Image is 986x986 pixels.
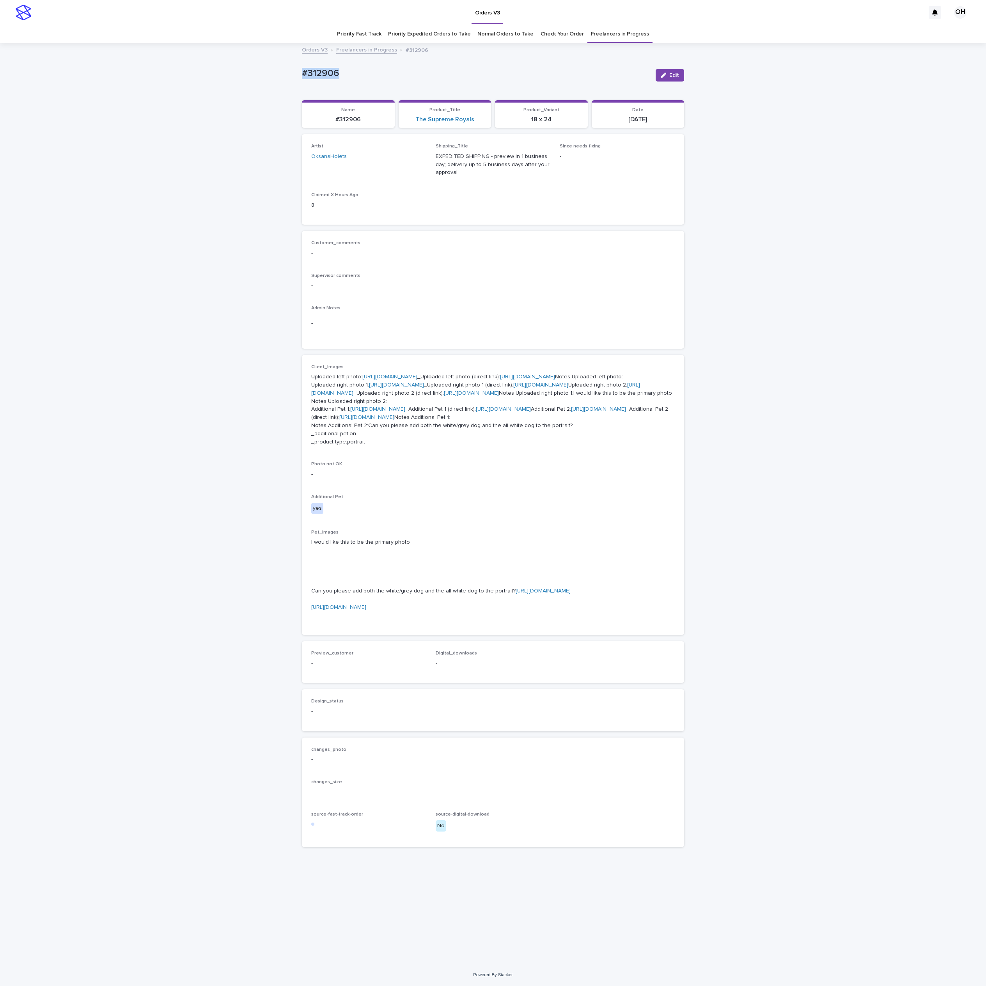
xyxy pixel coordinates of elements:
[339,415,394,420] a: [URL][DOMAIN_NAME]
[523,108,559,112] span: Product_Variant
[311,530,339,535] span: Pet_Images
[362,374,417,380] a: [URL][DOMAIN_NAME]
[311,699,344,704] span: Design_status
[632,108,644,112] span: Date
[311,708,426,716] p: -
[369,382,424,388] a: [URL][DOMAIN_NAME]
[311,747,346,752] span: changes_photo
[476,406,531,412] a: [URL][DOMAIN_NAME]
[311,462,342,466] span: Photo not OK
[436,153,551,177] p: EXPEDITED SHIPPING - preview in 1 business day; delivery up to 5 business days after your approval.
[311,144,323,149] span: Artist
[444,390,499,396] a: [URL][DOMAIN_NAME]
[656,69,684,82] button: Edit
[436,820,446,832] div: No
[436,144,468,149] span: Shipping_Title
[311,605,366,610] a: [URL][DOMAIN_NAME]
[311,503,323,514] div: yes
[436,651,477,656] span: Digital_downloads
[500,374,555,380] a: [URL][DOMAIN_NAME]
[350,406,405,412] a: [URL][DOMAIN_NAME]
[436,660,551,668] p: -
[341,108,355,112] span: Name
[436,812,489,817] span: source-digital-download
[541,25,584,43] a: Check Your Order
[571,406,626,412] a: [URL][DOMAIN_NAME]
[500,116,583,123] p: 18 x 24
[311,651,353,656] span: Preview_customer
[311,780,342,784] span: changes_size
[415,116,474,123] a: The Supreme Royals
[311,306,340,310] span: Admin Notes
[473,972,513,977] a: Powered By Stacker
[477,25,534,43] a: Normal Orders to Take
[516,588,571,594] a: [URL][DOMAIN_NAME]
[311,538,675,619] p: I would like this to be the primary photo Can you please add both the white/grey dog and the all ...
[311,282,675,290] p: -
[954,6,966,19] div: OH
[311,193,358,197] span: Claimed X Hours Ago
[311,812,363,817] span: source-fast-track-order
[311,365,344,369] span: Client_Images
[311,249,675,257] p: -
[311,273,360,278] span: Supervisor comments
[311,788,675,796] p: -
[669,73,679,78] span: Edit
[311,201,426,209] p: 8
[337,25,381,43] a: Priority Fast Track
[16,5,31,20] img: stacker-logo-s-only.png
[406,45,428,54] p: #312906
[513,382,568,388] a: [URL][DOMAIN_NAME]
[307,116,390,123] p: #312906
[302,68,649,79] p: #312906
[311,319,675,328] p: -
[596,116,680,123] p: [DATE]
[560,144,601,149] span: Since needs fixing
[591,25,649,43] a: Freelancers in Progress
[311,382,640,396] a: [URL][DOMAIN_NAME]
[311,755,675,764] p: -
[311,373,675,446] p: Uploaded left photo: _Uploaded left photo (direct link): Notes Uploaded left photo: Uploaded righ...
[388,25,470,43] a: Priority Expedited Orders to Take
[311,660,426,668] p: -
[429,108,460,112] span: Product_Title
[311,153,347,161] a: OksanaHolets
[311,470,675,479] p: -
[302,45,328,54] a: Orders V3
[336,45,397,54] a: Freelancers in Progress
[311,495,343,499] span: Additional Pet
[560,153,675,161] p: -
[311,241,360,245] span: Customer_comments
